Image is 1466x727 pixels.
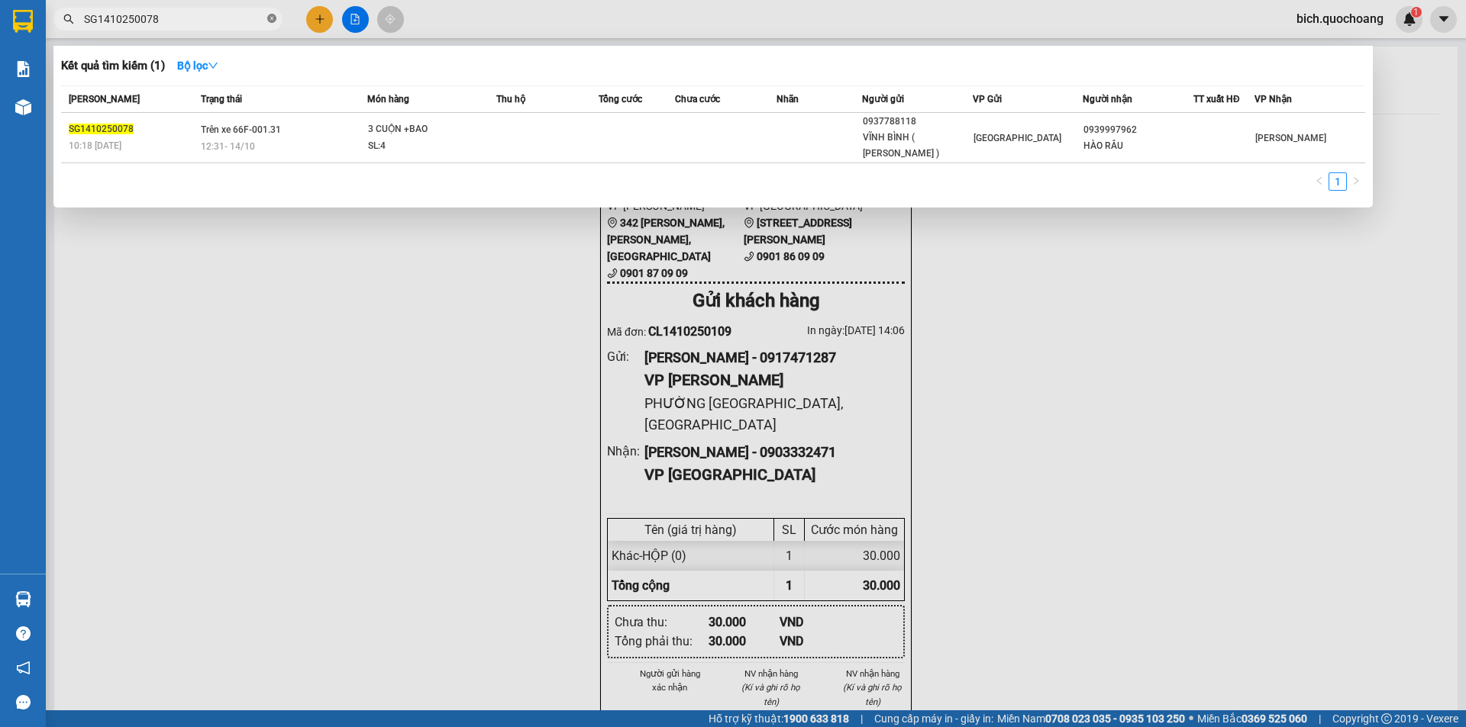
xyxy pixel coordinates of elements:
[13,10,33,33] img: logo-vxr
[15,61,31,77] img: solution-icon
[267,12,276,27] span: close-circle
[1329,173,1346,190] a: 1
[15,591,31,607] img: warehouse-icon
[1193,94,1240,105] span: TT xuất HĐ
[1351,176,1361,185] span: right
[15,99,31,115] img: warehouse-icon
[182,66,337,87] div: 0903332471
[61,58,165,74] h3: Kết quả tìm kiếm ( 1 )
[368,121,483,138] div: 3 CUỘN +BAO
[863,114,972,130] div: 0937788118
[182,13,218,29] span: Nhận:
[69,124,134,134] span: SG1410250078
[1347,172,1365,191] li: Next Page
[368,138,483,155] div: SL: 4
[367,94,409,105] span: Món hàng
[63,14,74,24] span: search
[1255,133,1326,143] span: [PERSON_NAME]
[177,60,218,72] strong: Bộ lọc
[862,94,904,105] span: Người gửi
[16,695,31,709] span: message
[201,141,255,152] span: 12:31 - 14/10
[1083,122,1193,138] div: 0939997962
[208,60,218,71] span: down
[201,124,281,135] span: Trên xe 66F-001.31
[13,31,171,50] div: [PERSON_NAME]
[182,13,337,47] div: [GEOGRAPHIC_DATA]
[84,11,264,27] input: Tìm tên, số ĐT hoặc mã đơn
[973,94,1002,105] span: VP Gửi
[13,13,171,31] div: [PERSON_NAME]
[69,94,140,105] span: [PERSON_NAME]
[267,14,276,23] span: close-circle
[69,140,121,151] span: 10:18 [DATE]
[165,53,231,78] button: Bộ lọcdown
[496,94,525,105] span: Thu hộ
[16,661,31,675] span: notification
[1083,138,1193,154] div: HÀO RÂU
[13,50,171,71] div: 0917471287
[13,14,37,31] span: Gửi:
[675,94,720,105] span: Chưa cước
[201,94,242,105] span: Trạng thái
[16,626,31,641] span: question-circle
[777,94,799,105] span: Nhãn
[1315,176,1324,185] span: left
[1347,172,1365,191] button: right
[13,71,171,126] div: PHƯỜNG [GEOGRAPHIC_DATA],[GEOGRAPHIC_DATA]
[974,133,1061,143] span: [GEOGRAPHIC_DATA]
[599,94,642,105] span: Tổng cước
[863,130,972,162] div: VĨNH BÌNH ( [PERSON_NAME] )
[1329,172,1347,191] li: 1
[1310,172,1329,191] button: left
[1254,94,1292,105] span: VP Nhận
[1310,172,1329,191] li: Previous Page
[1083,94,1132,105] span: Người nhận
[182,47,337,66] div: [PERSON_NAME]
